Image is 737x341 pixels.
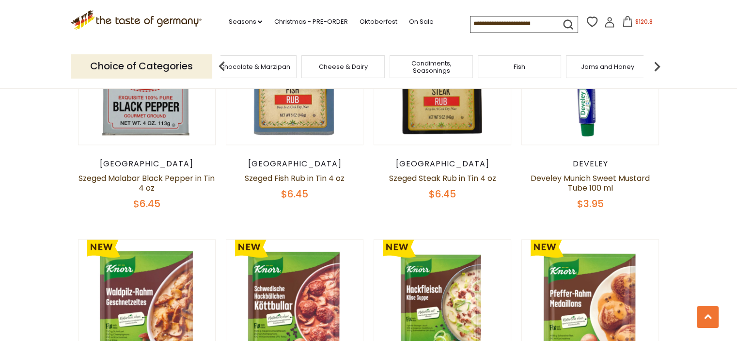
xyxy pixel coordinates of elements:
img: previous arrow [212,57,232,76]
img: next arrow [647,57,667,76]
a: Chocolate & Marzipan [220,63,290,70]
span: $6.45 [133,197,160,211]
a: Develey Munich Sweet Mustard Tube 100 ml [531,173,650,194]
button: $120.8 [617,16,658,31]
a: Cheese & Dairy [319,63,368,70]
a: Szeged Steak Rub in Tin 4 oz [389,173,496,184]
div: [GEOGRAPHIC_DATA] [374,159,512,169]
div: Develey [521,159,659,169]
div: [GEOGRAPHIC_DATA] [226,159,364,169]
span: $6.45 [281,187,308,201]
p: Choice of Categories [71,54,212,78]
a: Jams and Honey [581,63,634,70]
a: Szeged Fish Rub in Tin 4 oz [245,173,345,184]
a: Christmas - PRE-ORDER [274,16,347,27]
a: Seasons [228,16,262,27]
a: Condiments, Seasonings [392,60,470,74]
a: Oktoberfest [359,16,397,27]
span: $6.45 [429,187,456,201]
a: Szeged Malabar Black Pepper in Tin 4 oz [78,173,215,194]
a: On Sale [408,16,433,27]
span: $120.8 [635,17,652,26]
a: Fish [514,63,525,70]
div: [GEOGRAPHIC_DATA] [78,159,216,169]
span: $3.95 [577,197,604,211]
